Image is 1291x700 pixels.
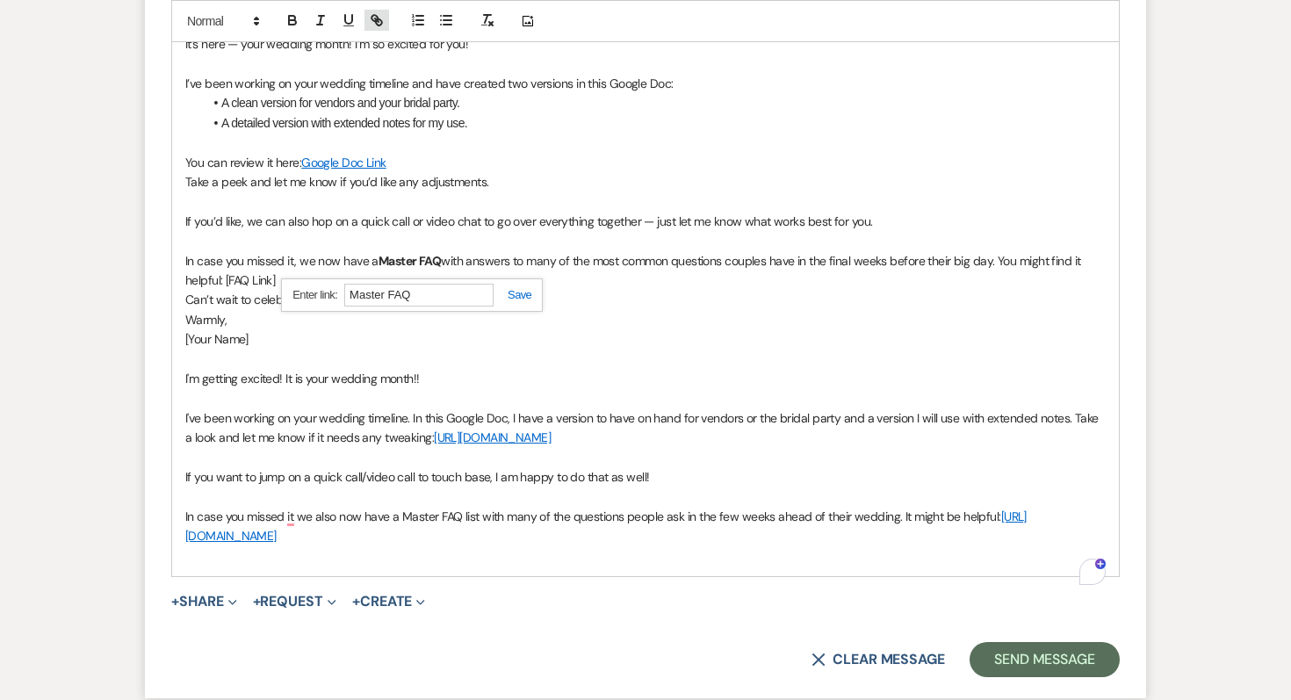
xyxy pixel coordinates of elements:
p: I'm getting excited! It is your wedding month!! [185,369,1106,388]
p: It’s here — your wedding month! I’m so excited for you! [185,34,1106,54]
p: If you’d like, we can also hop on a quick call or video chat to go over everything together — jus... [185,212,1106,231]
span: + [352,595,360,609]
input: https://quilljs.com [344,284,494,307]
button: Request [253,595,336,609]
button: Create [352,595,425,609]
p: I've been working on your wedding timeline. In this Google Doc, I have a version to have on hand ... [185,408,1106,448]
p: If you want to jump on a quick call/video call to touch base, I am happy to do that as well! [185,467,1106,487]
a: Google Doc Link [301,155,386,170]
p: Warmly, [185,310,1106,329]
button: Send Message [970,642,1120,677]
p: In case you missed it we also now have a Master FAQ list with many of the questions people ask in... [185,507,1106,546]
button: Clear message [811,653,945,667]
span: + [253,595,261,609]
span: + [171,595,179,609]
li: A detailed version with extended notes for my use. [203,113,1106,133]
p: Take a peek and let me know if you’d like any adjustments. [185,172,1106,191]
a: [URL][DOMAIN_NAME] [434,429,551,445]
a: [URL][DOMAIN_NAME] [185,509,1027,544]
p: I’ve been working on your wedding timeline and have created two versions in this Google Doc: [185,74,1106,93]
li: A clean version for vendors and your bridal party. [203,93,1106,112]
p: Can’t wait to celebrate with you soon! [185,290,1106,309]
p: In case you missed it, we now have a with answers to many of the most common questions couples ha... [185,251,1106,291]
p: You can review it here: [185,153,1106,172]
button: Share [171,595,237,609]
p: [Your Name] [185,329,1106,349]
strong: Master FAQ [379,253,441,269]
